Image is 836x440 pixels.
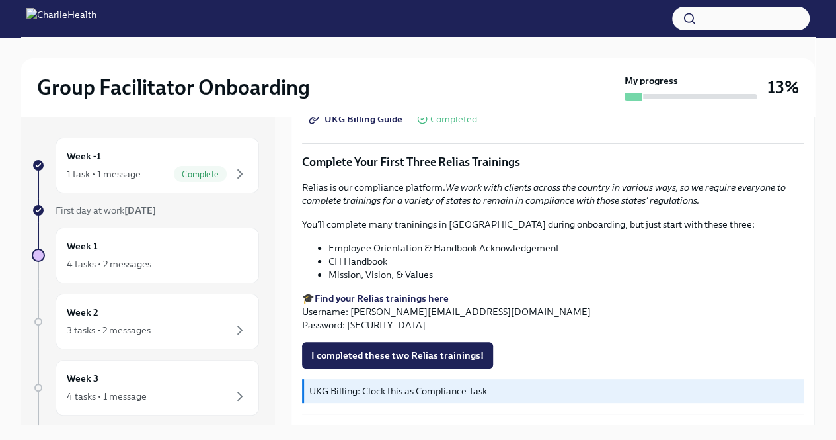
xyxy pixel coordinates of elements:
div: 4 tasks • 2 messages [67,257,151,271]
a: First day at work[DATE] [32,204,259,217]
a: Week -11 task • 1 messageComplete [32,138,259,193]
li: Mission, Vision, & Values [328,268,804,281]
a: Week 34 tasks • 1 message [32,360,259,416]
h6: Week 2 [67,305,98,320]
a: UKG Billing Guide [302,106,412,132]
em: We work with clients across the country in various ways, so we require everyone to complete train... [302,181,786,206]
h6: Week -1 [67,149,101,163]
a: Week 14 tasks • 2 messages [32,228,259,283]
a: Week 23 tasks • 2 messages [32,294,259,349]
h6: Week 1 [67,239,98,253]
span: I completed these two Relias trainings! [311,349,484,362]
div: 3 tasks • 2 messages [67,324,151,337]
h3: 13% [767,75,799,99]
strong: My progress [625,74,678,87]
button: I completed these two Relias trainings! [302,342,493,369]
h6: Week 3 [67,371,98,386]
p: You'll complete many traninings in [GEOGRAPHIC_DATA] during onboarding, but just start with these... [302,218,804,231]
p: Relias is our compliance platform. [302,181,804,207]
p: UKG Billing: Clock this as Compliance Task [309,384,798,398]
span: First day at work [56,204,156,216]
p: Complete Your First Three Relias Trainings [302,154,804,170]
div: 1 task • 1 message [67,167,141,181]
span: UKG Billing Guide [311,112,402,126]
h2: Group Facilitator Onboarding [37,74,310,101]
span: Completed [430,114,477,124]
span: Complete [174,169,227,179]
li: Employee Orientation & Handbook Acknowledgement [328,242,804,255]
p: 🎓 Username: [PERSON_NAME][EMAIL_ADDRESS][DOMAIN_NAME] Password: [SECURITY_DATA] [302,292,804,331]
strong: [DATE] [124,204,156,216]
img: CharlieHealth [26,8,96,29]
a: Find your Relias trainings here [315,292,449,304]
li: CH Handbook [328,255,804,268]
div: 4 tasks • 1 message [67,390,147,403]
